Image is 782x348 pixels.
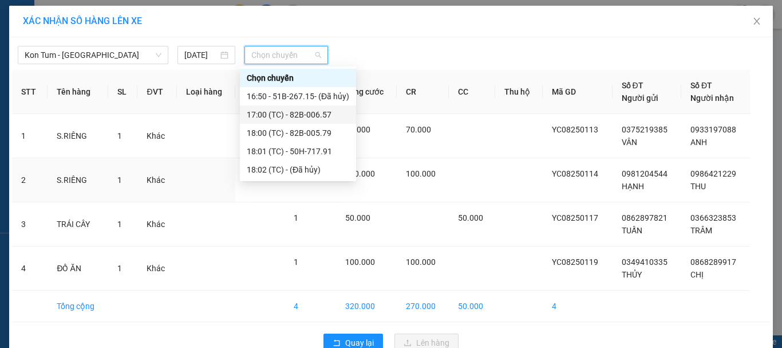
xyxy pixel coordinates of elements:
[690,226,712,235] span: TRÂM
[690,257,736,267] span: 0868289917
[294,213,298,222] span: 1
[345,125,370,134] span: 70.000
[137,114,177,158] td: Khác
[48,70,108,114] th: Tên hàng
[333,339,341,348] span: rollback
[247,163,349,176] div: 18:02 (TC) - (Đã hủy)
[690,182,706,191] span: THU
[117,175,122,185] span: 1
[117,131,122,140] span: 1
[622,93,658,103] span: Người gửi
[235,70,285,114] th: Ghi chú
[23,15,142,26] span: XÁC NHẬN SỐ HÀNG LÊN XE
[247,108,349,121] div: 17:00 (TC) - 82B-006.57
[48,291,108,322] td: Tổng cộng
[345,169,375,178] span: 100.000
[622,213,668,222] span: 0862897821
[117,264,122,273] span: 1
[247,90,349,103] div: 16:50 - 51B-267.15 - (Đã hủy)
[251,46,322,64] span: Chọn chuyến
[336,70,397,114] th: Tổng cước
[48,202,108,247] td: TRÁI CÂY
[345,257,375,267] span: 100.000
[543,291,613,322] td: 4
[690,169,736,178] span: 0986421229
[12,247,48,291] td: 4
[137,247,177,291] td: Khác
[406,257,436,267] span: 100.000
[397,291,448,322] td: 270.000
[12,158,48,202] td: 2
[108,70,138,114] th: SL
[449,291,496,322] td: 50.000
[622,270,642,279] span: THỦY
[48,247,108,291] td: ĐỒ ĂN
[406,125,431,134] span: 70.000
[552,169,598,178] span: YC08250114
[622,138,637,147] span: VÂN
[294,257,298,267] span: 1
[336,291,397,322] td: 320.000
[137,70,177,114] th: ĐVT
[741,6,773,38] button: Close
[690,213,736,222] span: 0366323853
[543,70,613,114] th: Mã GD
[622,81,643,90] span: Số ĐT
[48,158,108,202] td: S.RIÊNG
[622,182,644,191] span: HẠNH
[117,220,122,229] span: 1
[406,169,436,178] span: 100.000
[247,127,349,139] div: 18:00 (TC) - 82B-005.79
[12,202,48,247] td: 3
[247,145,349,158] div: 18:01 (TC) - 50H-717.91
[184,49,218,61] input: 15/08/2025
[690,270,704,279] span: CHỊ
[449,70,496,114] th: CC
[552,257,598,267] span: YC08250119
[397,70,448,114] th: CR
[552,125,598,134] span: YC08250113
[12,114,48,158] td: 1
[622,226,642,235] span: TUẤN
[12,70,48,114] th: STT
[137,202,177,247] td: Khác
[752,17,761,26] span: close
[495,70,543,114] th: Thu hộ
[622,125,668,134] span: 0375219385
[25,46,161,64] span: Kon Tum - Sài Gòn
[690,125,736,134] span: 0933197088
[247,72,349,84] div: Chọn chuyến
[690,81,712,90] span: Số ĐT
[240,69,356,87] div: Chọn chuyến
[137,158,177,202] td: Khác
[48,114,108,158] td: S.RIÊNG
[458,213,483,222] span: 50.000
[622,169,668,178] span: 0981204544
[285,291,335,322] td: 4
[690,93,734,103] span: Người nhận
[177,70,235,114] th: Loại hàng
[345,213,370,222] span: 50.000
[552,213,598,222] span: YC08250117
[622,257,668,267] span: 0349410335
[690,138,707,147] span: ANH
